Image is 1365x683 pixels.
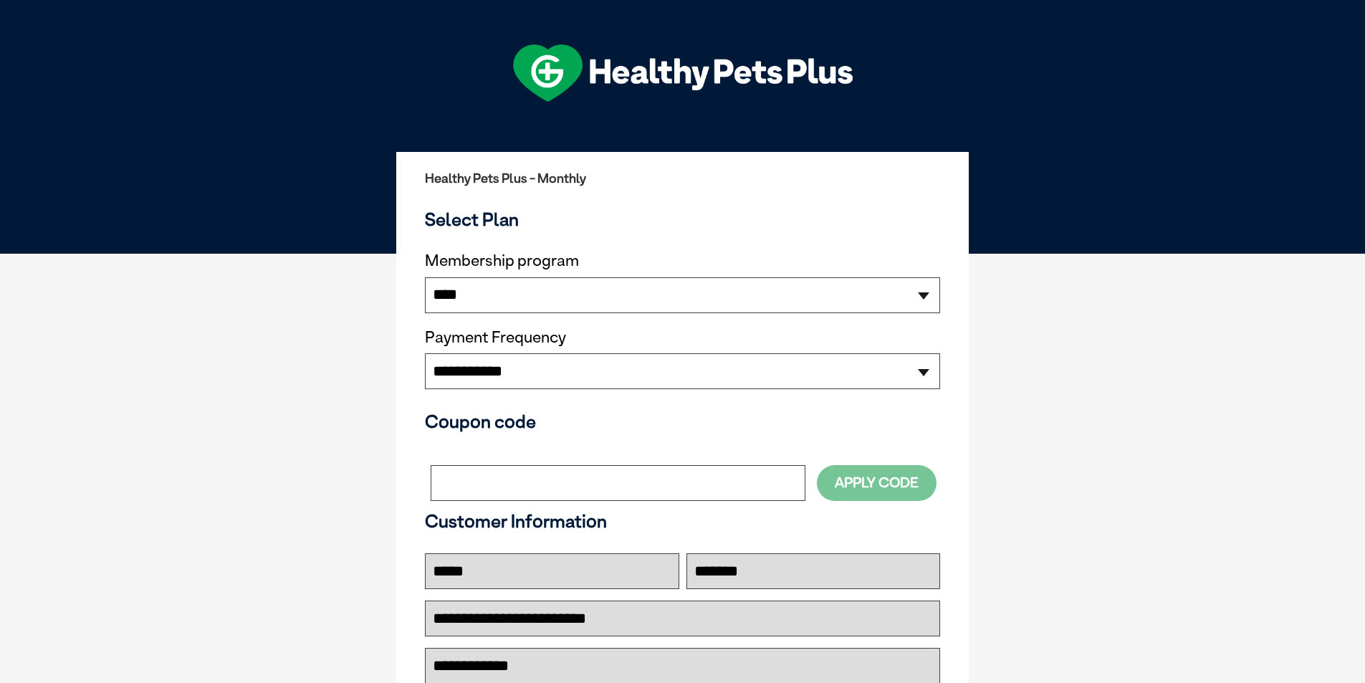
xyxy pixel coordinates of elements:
label: Membership program [425,252,940,270]
h2: Healthy Pets Plus - Monthly [425,171,940,186]
h3: Select Plan [425,209,940,230]
label: Payment Frequency [425,328,566,347]
img: hpp-logo-landscape-green-white.png [513,44,853,102]
h3: Customer Information [425,510,940,532]
button: Apply Code [817,465,937,500]
h3: Coupon code [425,411,940,432]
